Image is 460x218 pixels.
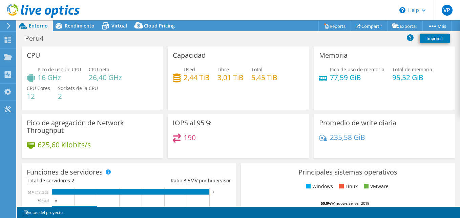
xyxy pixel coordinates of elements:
[422,21,452,31] a: Más
[399,7,405,13] svg: \n
[173,119,212,127] h3: IOPS al 95 %
[89,74,122,81] h4: 26,40 GHz
[217,66,229,73] span: Libre
[392,74,432,81] h4: 95,52 GiB
[246,168,450,176] h3: Principales sistemas operativos
[29,22,48,29] span: Entorno
[27,168,103,176] h3: Funciones de servidores
[330,133,365,141] h4: 235,58 GiB
[65,22,95,29] span: Rendimiento
[18,208,67,217] a: notas del proyecto
[55,199,57,202] text: 0
[58,85,98,91] span: Sockets de la CPU
[420,34,450,43] a: Imprimir
[331,201,369,206] tspan: Windows Server 2019
[27,52,40,59] h3: CPU
[22,35,54,42] h1: Peru4
[319,119,396,127] h3: Promedio de write diaria
[89,66,109,73] span: CPU neta
[184,66,195,73] span: Used
[144,22,175,29] span: Cloud Pricing
[58,92,98,100] h4: 2
[217,74,244,81] h4: 3,01 TiB
[392,66,432,73] span: Total de memoria
[321,201,331,206] tspan: 50.0%
[129,177,231,184] div: Ratio: MV por hipervisor
[111,22,127,29] span: Virtual
[318,21,351,31] a: Reports
[38,141,91,148] h4: 625,60 kilobits/s
[251,66,263,73] span: Total
[173,52,206,59] h3: Capacidad
[337,183,358,190] li: Linux
[184,177,190,184] span: 3.5
[71,177,74,184] span: 2
[184,74,210,81] h4: 2,44 TiB
[351,21,388,31] a: Compartir
[319,52,348,59] h3: Memoria
[213,190,214,194] text: 7
[442,5,453,16] span: VP
[362,183,389,190] li: VMware
[27,92,50,100] h4: 12
[38,74,81,81] h4: 16 GHz
[27,177,129,184] div: Total de servidores:
[27,119,158,134] h3: Pico de agregación de Network Throughput
[304,183,333,190] li: Windows
[38,66,81,73] span: Pico de uso de CPU
[387,21,423,31] a: Exportar
[184,134,196,141] h4: 190
[38,198,49,203] text: Virtual
[251,74,277,81] h4: 5,45 TiB
[330,66,384,73] span: Pico de uso de memoria
[28,190,48,195] text: MV invitada
[27,85,50,91] span: CPU Cores
[330,74,384,81] h4: 77,59 GiB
